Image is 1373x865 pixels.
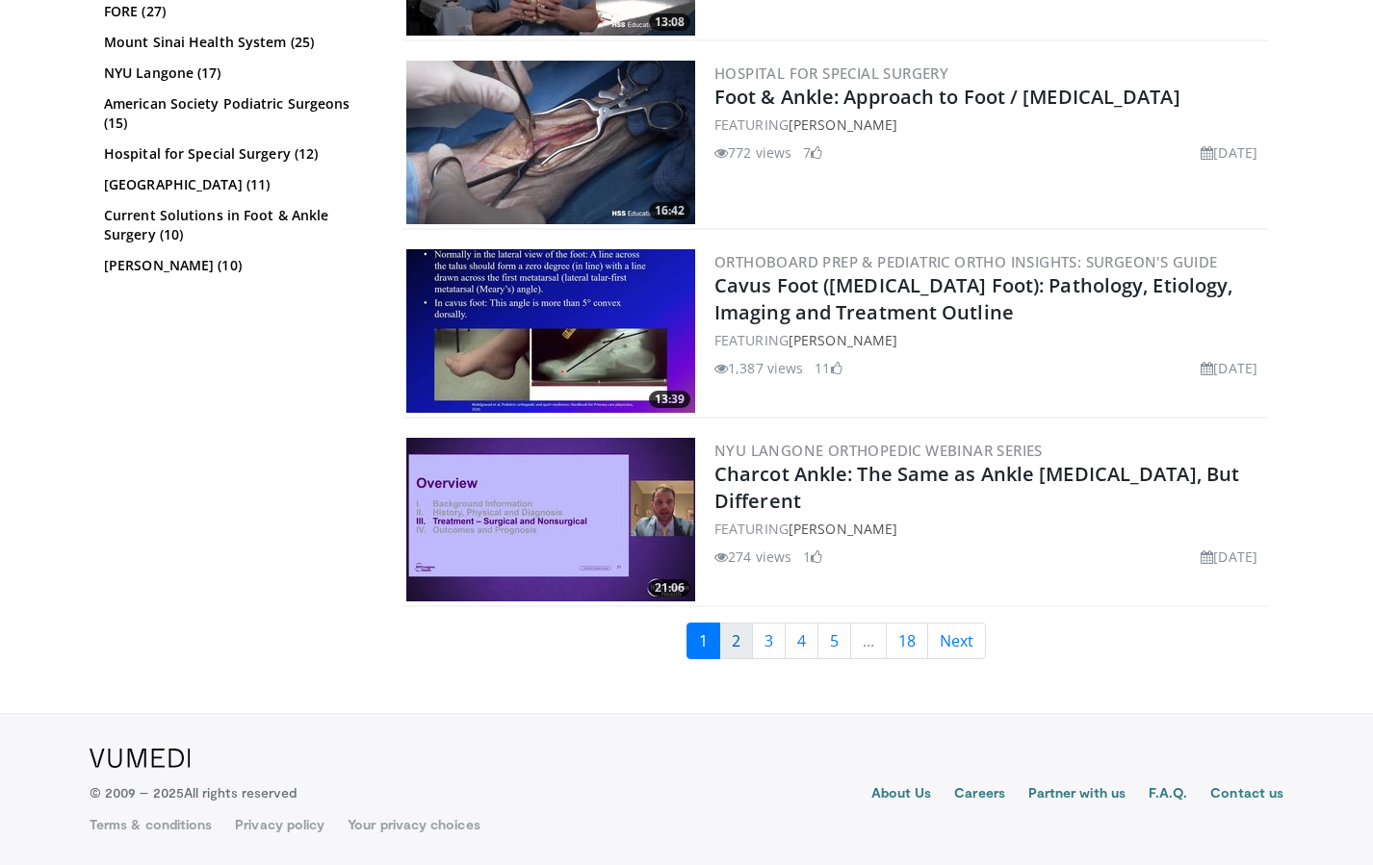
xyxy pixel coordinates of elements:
[817,623,851,659] a: 5
[1149,783,1187,806] a: F.A.Q.
[927,623,986,659] a: Next
[714,64,948,83] a: Hospital for Special Surgery
[90,783,297,802] p: © 2009 – 2025
[649,13,690,31] span: 13:08
[649,391,690,408] span: 13:39
[815,358,842,378] li: 11
[104,256,369,275] a: [PERSON_NAME] (10)
[104,206,369,244] a: Current Solutions in Foot & Ankle Surgery (10)
[402,623,1269,659] nav: Search results pages
[714,114,1265,135] div: FEATURING
[789,331,897,349] a: [PERSON_NAME]
[406,249,695,413] img: c8deb2eb-8c50-44dc-a221-6fdc3f5e899c.300x170_q85_crop-smart_upscale.jpg
[406,61,695,224] a: 16:42
[803,142,822,163] li: 7
[789,115,897,134] a: [PERSON_NAME]
[90,815,212,834] a: Terms & conditions
[714,142,791,163] li: 772 views
[714,519,1265,539] div: FEATURING
[406,249,695,413] a: 13:39
[803,547,822,567] li: 1
[90,749,191,768] img: VuMedi Logo
[649,202,690,219] span: 16:42
[104,144,369,164] a: Hospital for Special Surgery (12)
[348,815,479,834] a: Your privacy choices
[714,358,803,378] li: 1,387 views
[406,438,695,601] img: 683ff5ac-1d89-497c-98ef-ea614abf3481.300x170_q85_crop-smart_upscale.jpg
[714,272,1232,325] a: Cavus Foot ([MEDICAL_DATA] Foot): Pathology, Etiology, Imaging and Treatment Outline
[184,784,297,801] span: All rights reserved
[104,175,369,194] a: [GEOGRAPHIC_DATA] (11)
[714,252,1218,271] a: OrthoBoard Prep & Pediatric Ortho Insights: Surgeon's Guide
[649,579,690,597] span: 21:06
[104,2,369,21] a: FORE (27)
[714,84,1180,110] a: Foot & Ankle: Approach to Foot / [MEDICAL_DATA]
[1028,783,1126,806] a: Partner with us
[714,441,1043,460] a: NYU Langone Orthopedic Webinar Series
[686,623,720,659] a: 1
[1201,547,1257,567] li: [DATE]
[104,33,369,52] a: Mount Sinai Health System (25)
[235,815,324,834] a: Privacy policy
[752,623,786,659] a: 3
[714,330,1265,350] div: FEATURING
[104,94,369,133] a: American Society Podiatric Surgeons (15)
[1201,358,1257,378] li: [DATE]
[719,623,753,659] a: 2
[104,64,369,83] a: NYU Langone (17)
[789,520,897,538] a: [PERSON_NAME]
[714,547,791,567] li: 274 views
[871,783,932,806] a: About Us
[785,623,818,659] a: 4
[714,461,1239,514] a: Charcot Ankle: The Same as Ankle [MEDICAL_DATA], But Different
[954,783,1005,806] a: Careers
[406,438,695,601] a: 21:06
[886,623,928,659] a: 18
[406,61,695,224] img: c0f33d2c-ff1a-46e4-815e-c90548e8c577.300x170_q85_crop-smart_upscale.jpg
[1201,142,1257,163] li: [DATE]
[1210,783,1283,806] a: Contact us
